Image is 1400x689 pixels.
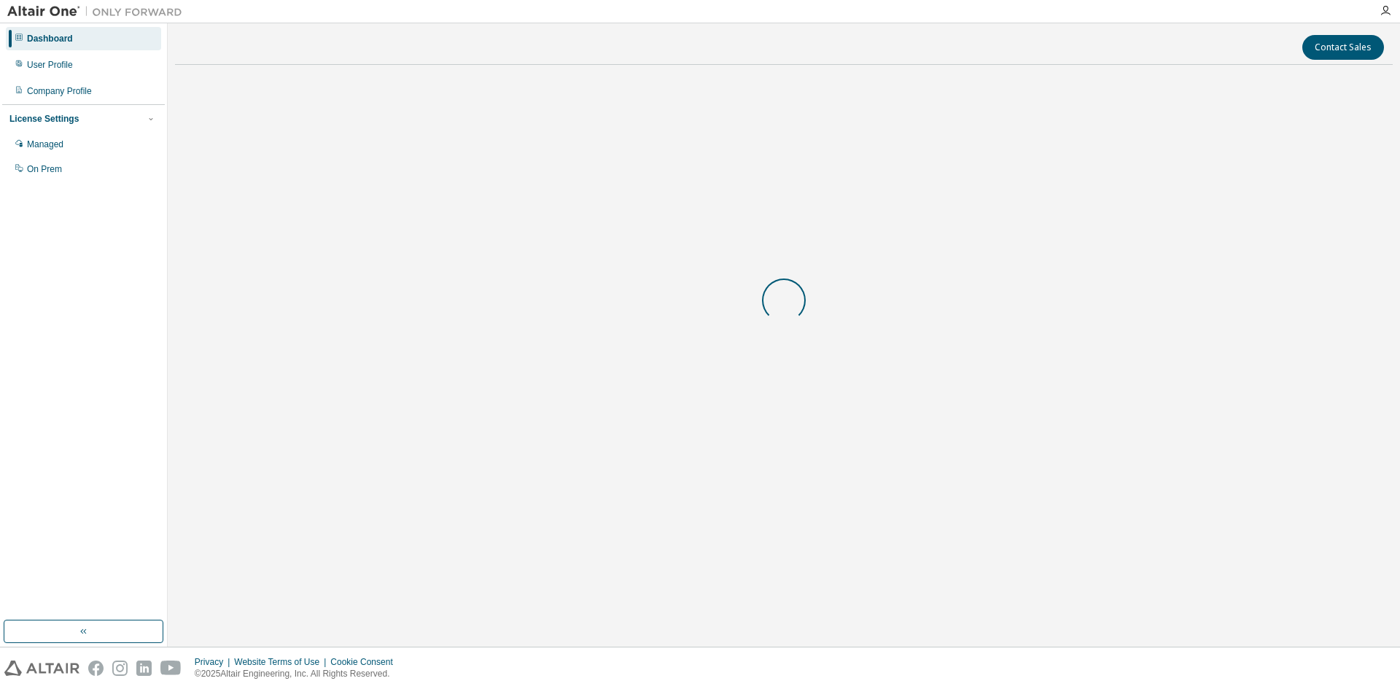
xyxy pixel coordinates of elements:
div: On Prem [27,163,62,175]
div: License Settings [9,113,79,125]
div: Website Terms of Use [234,656,330,668]
img: altair_logo.svg [4,661,79,676]
div: Cookie Consent [330,656,401,668]
img: Altair One [7,4,190,19]
div: Dashboard [27,33,73,44]
div: User Profile [27,59,73,71]
div: Company Profile [27,85,92,97]
p: © 2025 Altair Engineering, Inc. All Rights Reserved. [195,668,402,680]
div: Privacy [195,656,234,668]
img: linkedin.svg [136,661,152,676]
button: Contact Sales [1302,35,1384,60]
img: instagram.svg [112,661,128,676]
img: facebook.svg [88,661,104,676]
img: youtube.svg [160,661,182,676]
div: Managed [27,139,63,150]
